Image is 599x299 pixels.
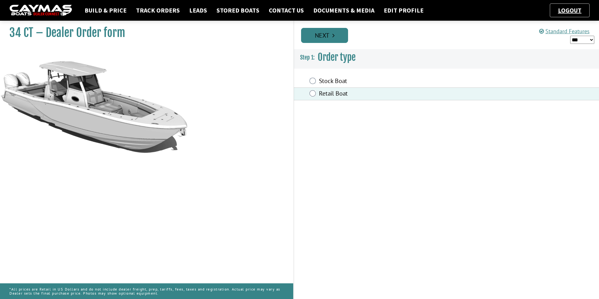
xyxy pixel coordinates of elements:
a: Track Orders [133,6,183,14]
ul: Pagination [299,27,599,43]
label: Stock Boat [319,77,487,86]
a: Leads [186,6,210,14]
a: Contact Us [266,6,307,14]
h3: Order type [294,46,599,69]
a: Standard Features [539,28,590,35]
a: Edit Profile [381,6,427,14]
a: Build & Price [81,6,130,14]
p: *All prices are Retail in US Dollars and do not include dealer freight, prep, tariffs, fees, taxe... [9,284,284,298]
a: Documents & Media [310,6,378,14]
label: Retail Boat [319,90,487,99]
a: Logout [555,6,585,14]
a: Stored Boats [213,6,263,14]
a: Next [301,28,348,43]
img: caymas-dealer-connect-2ed40d3bc7270c1d8d7ffb4b79bf05adc795679939227970def78ec6f6c03838.gif [9,5,72,16]
h1: 34 CT – Dealer Order form [9,26,278,40]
